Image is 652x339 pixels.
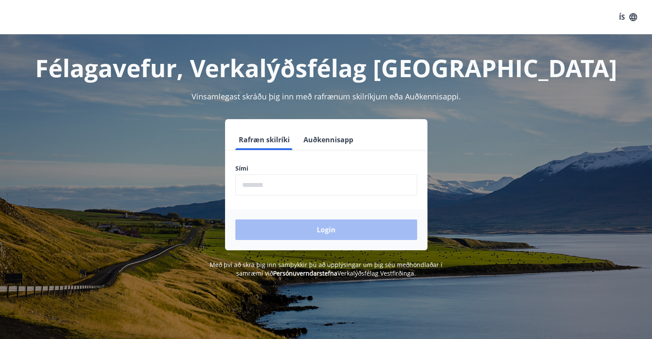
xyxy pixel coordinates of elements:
[28,51,625,84] h1: Félagavefur, Verkalýðsfélag [GEOGRAPHIC_DATA]
[273,269,337,277] a: Persónuverndarstefna
[235,164,417,173] label: Sími
[614,9,642,25] button: ÍS
[235,129,293,150] button: Rafræn skilríki
[192,91,461,102] span: Vinsamlegast skráðu þig inn með rafrænum skilríkjum eða Auðkennisappi.
[300,129,357,150] button: Auðkennisapp
[210,261,442,277] span: Með því að skrá þig inn samþykkir þú að upplýsingar um þig séu meðhöndlaðar í samræmi við Verkalý...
